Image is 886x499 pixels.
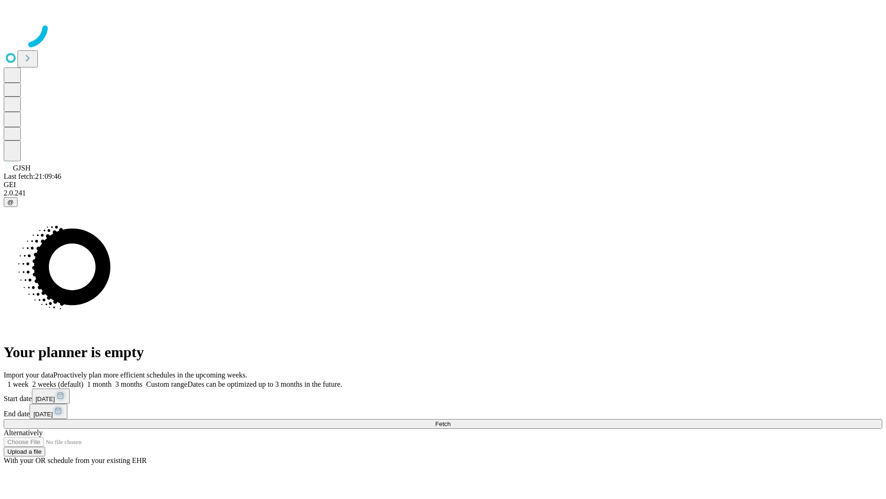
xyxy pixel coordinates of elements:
[54,371,247,379] span: Proactively plan more efficient schedules in the upcoming weeks.
[7,380,29,388] span: 1 week
[4,181,882,189] div: GEI
[13,164,30,172] span: GJSH
[4,389,882,404] div: Start date
[4,371,54,379] span: Import your data
[32,380,84,388] span: 2 weeks (default)
[4,344,882,361] h1: Your planner is empty
[4,197,18,207] button: @
[30,404,67,419] button: [DATE]
[32,389,70,404] button: [DATE]
[187,380,342,388] span: Dates can be optimized up to 3 months in the future.
[4,447,45,456] button: Upload a file
[4,189,882,197] div: 2.0.241
[87,380,112,388] span: 1 month
[4,419,882,429] button: Fetch
[4,172,61,180] span: Last fetch: 21:09:46
[7,199,14,206] span: @
[36,396,55,402] span: [DATE]
[435,420,450,427] span: Fetch
[4,429,42,437] span: Alternatively
[4,456,147,464] span: With your OR schedule from your existing EHR
[33,411,53,418] span: [DATE]
[4,404,882,419] div: End date
[146,380,187,388] span: Custom range
[115,380,143,388] span: 3 months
